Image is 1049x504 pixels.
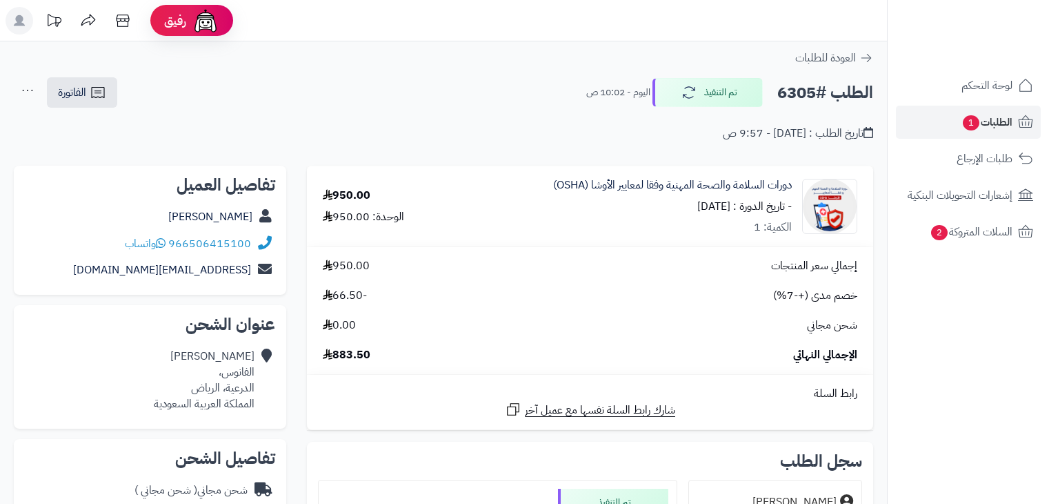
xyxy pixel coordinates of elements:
[25,316,275,333] h2: عنوان الشحن
[652,78,763,107] button: تم التنفيذ
[795,50,856,66] span: العودة للطلبات
[961,76,1012,95] span: لوحة التحكم
[505,401,675,418] a: شارك رابط السلة نفسها مع عميل آخر
[930,222,1012,242] span: السلات المتروكة
[908,186,1012,205] span: إشعارات التحويلات البنكية
[323,209,404,225] div: الوحدة: 950.00
[25,177,275,193] h2: تفاصيل العميل
[896,106,1041,139] a: الطلبات1
[164,12,186,29] span: رفيق
[192,7,219,35] img: ai-face.png
[963,115,979,130] span: 1
[955,37,1036,66] img: logo-2.png
[586,86,650,99] small: اليوم - 10:02 ص
[323,258,370,274] span: 950.00
[125,235,166,252] a: واتساب
[58,84,86,101] span: الفاتورة
[896,69,1041,102] a: لوحة التحكم
[525,403,675,418] span: شارك رابط السلة نفسها مع عميل آخر
[697,198,792,215] small: - تاريخ الدورة : [DATE]
[323,347,370,363] span: 883.50
[323,318,356,333] span: 0.00
[37,7,71,38] a: تحديثات المنصة
[323,288,367,304] span: -66.50
[793,347,857,363] span: الإجمالي النهائي
[25,450,275,467] h2: تفاصيل الشحن
[896,179,1041,212] a: إشعارات التحويلات البنكية
[931,225,948,240] span: 2
[777,79,873,107] h2: الطلب #6305
[168,209,252,225] a: [PERSON_NAME]
[723,126,873,142] div: تاريخ الطلب : [DATE] - 9:57 ص
[73,262,251,278] a: [EMAIL_ADDRESS][DOMAIN_NAME]
[312,386,868,402] div: رابط السلة
[803,179,857,234] img: 1752420691-%D8%A7%D9%84%D8%B3%D9%84%D8%A7%D9%85%D8%A9%20%D9%88%20%D8%A7%D9%84%D8%B5%D8%AD%D8%A9%2...
[961,113,1012,132] span: الطلبات
[754,220,792,235] div: الكمية: 1
[47,77,117,108] a: الفاتورة
[154,349,254,411] div: [PERSON_NAME] الفانوس، الدرعية، الرياض المملكة العربية السعودية
[896,142,1041,175] a: طلبات الإرجاع
[323,188,370,204] div: 950.00
[553,177,792,193] a: دورات السلامة والصحة المهنية وفقا لمعايير الأوشا (OSHA)
[795,50,873,66] a: العودة للطلبات
[134,483,248,498] div: شحن مجاني
[168,235,251,252] a: 966506415100
[780,453,862,469] h3: سجل الطلب
[957,149,1012,168] span: طلبات الإرجاع
[134,482,197,498] span: ( شحن مجاني )
[771,258,857,274] span: إجمالي سعر المنتجات
[896,215,1041,249] a: السلات المتروكة2
[773,288,857,304] span: خصم مدى (+-7%)
[807,318,857,333] span: شحن مجاني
